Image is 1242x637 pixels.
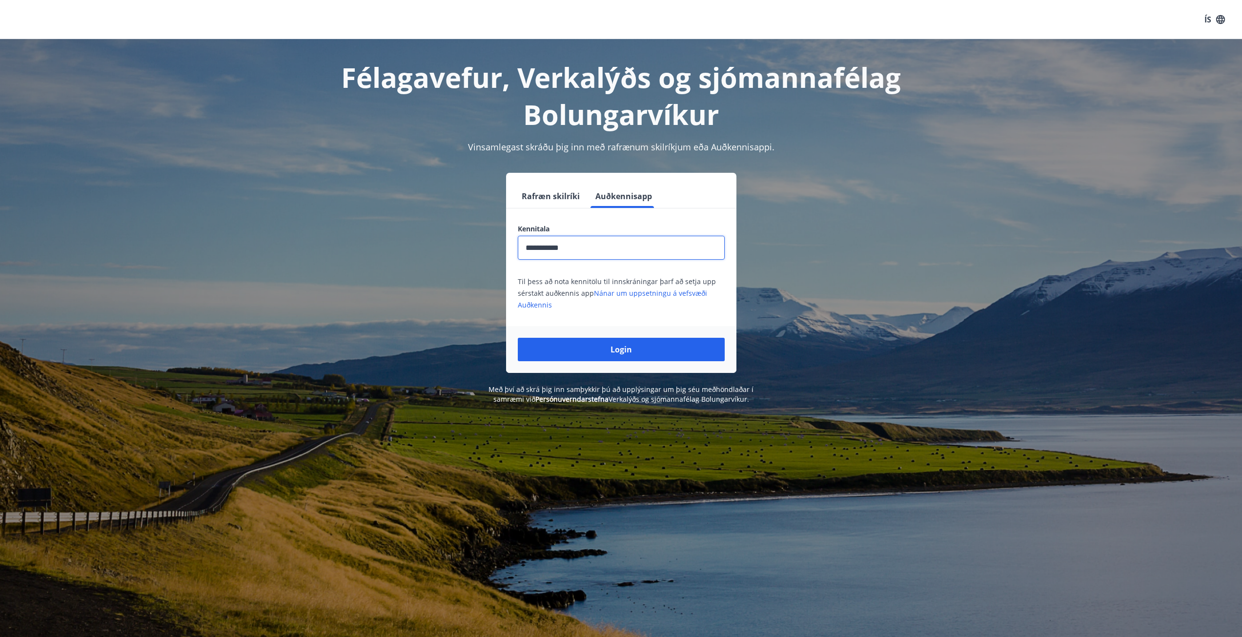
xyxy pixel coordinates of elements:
[282,59,961,133] h1: Félagavefur, Verkalýðs og sjómannafélag Bolungarvíkur
[489,385,753,404] span: Með því að skrá þig inn samþykkir þú að upplýsingar um þig séu meðhöndlaðar í samræmi við Verkalý...
[535,394,609,404] a: Persónuverndarstefna
[591,185,656,208] button: Auðkennisapp
[518,185,584,208] button: Rafræn skilríki
[468,141,774,153] span: Vinsamlegast skráðu þig inn með rafrænum skilríkjum eða Auðkennisappi.
[518,224,725,234] label: Kennitala
[518,288,707,309] a: Nánar um uppsetningu á vefsvæði Auðkennis
[518,277,716,309] span: Til þess að nota kennitölu til innskráningar þarf að setja upp sérstakt auðkennis app
[518,338,725,361] button: Login
[1199,11,1230,28] button: ÍS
